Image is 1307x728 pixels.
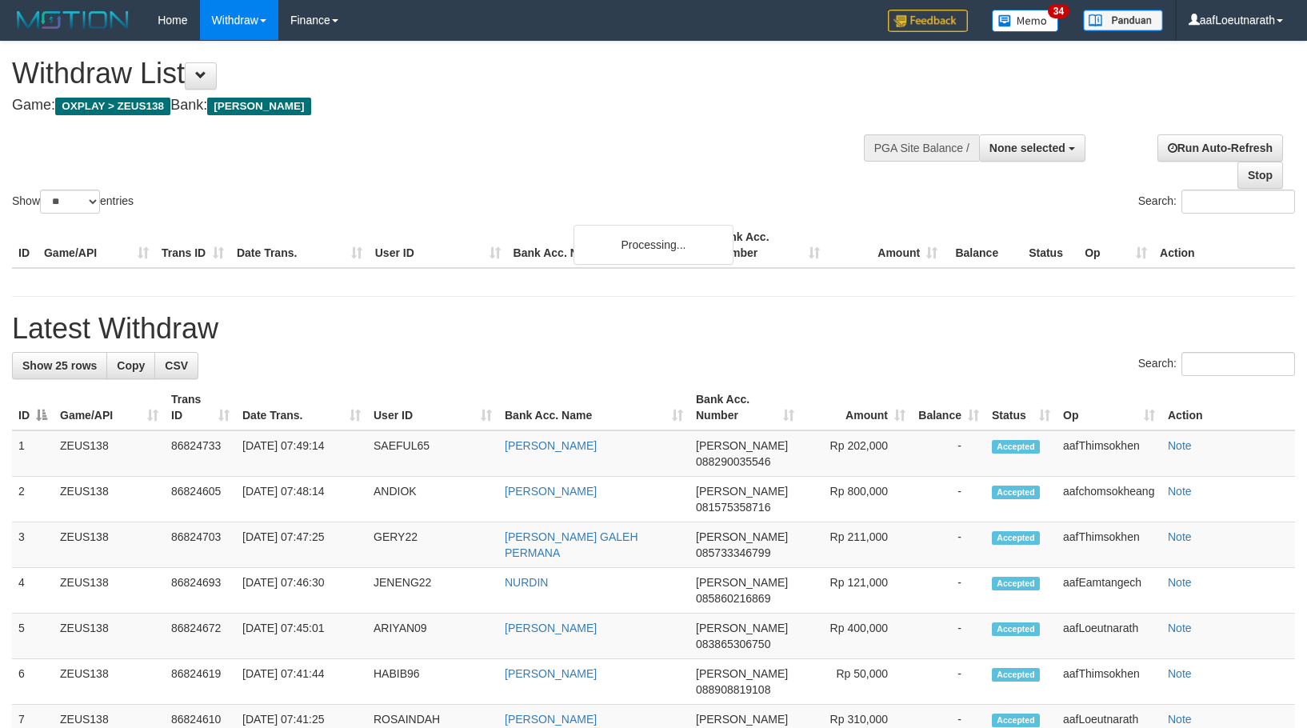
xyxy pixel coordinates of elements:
[165,477,236,522] td: 86824605
[696,576,788,589] span: [PERSON_NAME]
[1057,568,1161,614] td: aafEamtangech
[505,485,597,498] a: [PERSON_NAME]
[505,622,597,634] a: [PERSON_NAME]
[106,352,155,379] a: Copy
[992,577,1040,590] span: Accepted
[165,385,236,430] th: Trans ID: activate to sort column ascending
[38,222,155,268] th: Game/API
[992,622,1040,636] span: Accepted
[1022,222,1078,268] th: Status
[367,568,498,614] td: JENENG22
[117,359,145,372] span: Copy
[1057,477,1161,522] td: aafchomsokheang
[1138,190,1295,214] label: Search:
[12,522,54,568] td: 3
[696,592,770,605] span: Copy 085860216869 to clipboard
[689,385,801,430] th: Bank Acc. Number: activate to sort column ascending
[574,225,733,265] div: Processing...
[1181,190,1295,214] input: Search:
[912,522,985,568] td: -
[165,568,236,614] td: 86824693
[696,501,770,514] span: Copy 081575358716 to clipboard
[985,385,1057,430] th: Status: activate to sort column ascending
[992,10,1059,32] img: Button%20Memo.svg
[696,455,770,468] span: Copy 088290035546 to clipboard
[864,134,979,162] div: PGA Site Balance /
[801,614,912,659] td: Rp 400,000
[1237,162,1283,189] a: Stop
[1168,667,1192,680] a: Note
[979,134,1085,162] button: None selected
[989,142,1065,154] span: None selected
[12,568,54,614] td: 4
[12,352,107,379] a: Show 25 rows
[498,385,689,430] th: Bank Acc. Name: activate to sort column ascending
[992,440,1040,454] span: Accepted
[992,714,1040,727] span: Accepted
[207,98,310,115] span: [PERSON_NAME]
[367,385,498,430] th: User ID: activate to sort column ascending
[505,713,597,726] a: [PERSON_NAME]
[367,477,498,522] td: ANDIOK
[54,385,165,430] th: Game/API: activate to sort column ascending
[696,713,788,726] span: [PERSON_NAME]
[1057,522,1161,568] td: aafThimsokhen
[505,667,597,680] a: [PERSON_NAME]
[912,659,985,705] td: -
[230,222,369,268] th: Date Trans.
[1168,576,1192,589] a: Note
[696,530,788,543] span: [PERSON_NAME]
[801,568,912,614] td: Rp 121,000
[12,385,54,430] th: ID: activate to sort column descending
[165,522,236,568] td: 86824703
[236,522,367,568] td: [DATE] 07:47:25
[992,486,1040,499] span: Accepted
[367,430,498,477] td: SAEFUL65
[54,568,165,614] td: ZEUS138
[801,659,912,705] td: Rp 50,000
[1078,222,1153,268] th: Op
[12,430,54,477] td: 1
[22,359,97,372] span: Show 25 rows
[367,614,498,659] td: ARIYAN09
[696,546,770,559] span: Copy 085733346799 to clipboard
[1153,222,1295,268] th: Action
[1168,439,1192,452] a: Note
[696,638,770,650] span: Copy 083865306750 to clipboard
[1168,713,1192,726] a: Note
[1161,385,1295,430] th: Action
[1168,485,1192,498] a: Note
[709,222,826,268] th: Bank Acc. Number
[236,659,367,705] td: [DATE] 07:41:44
[912,430,985,477] td: -
[55,98,170,115] span: OXPLAY > ZEUS138
[1048,4,1069,18] span: 34
[505,576,548,589] a: NURDIN
[801,477,912,522] td: Rp 800,000
[801,522,912,568] td: Rp 211,000
[801,430,912,477] td: Rp 202,000
[801,385,912,430] th: Amount: activate to sort column ascending
[12,614,54,659] td: 5
[12,659,54,705] td: 6
[1168,530,1192,543] a: Note
[992,531,1040,545] span: Accepted
[696,683,770,696] span: Copy 088908819108 to clipboard
[888,10,968,32] img: Feedback.jpg
[507,222,709,268] th: Bank Acc. Name
[1057,659,1161,705] td: aafThimsokhen
[505,439,597,452] a: [PERSON_NAME]
[912,477,985,522] td: -
[12,222,38,268] th: ID
[944,222,1022,268] th: Balance
[236,430,367,477] td: [DATE] 07:49:14
[1157,134,1283,162] a: Run Auto-Refresh
[12,190,134,214] label: Show entries
[154,352,198,379] a: CSV
[1168,622,1192,634] a: Note
[992,668,1040,682] span: Accepted
[1057,430,1161,477] td: aafThimsokhen
[696,622,788,634] span: [PERSON_NAME]
[12,477,54,522] td: 2
[165,430,236,477] td: 86824733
